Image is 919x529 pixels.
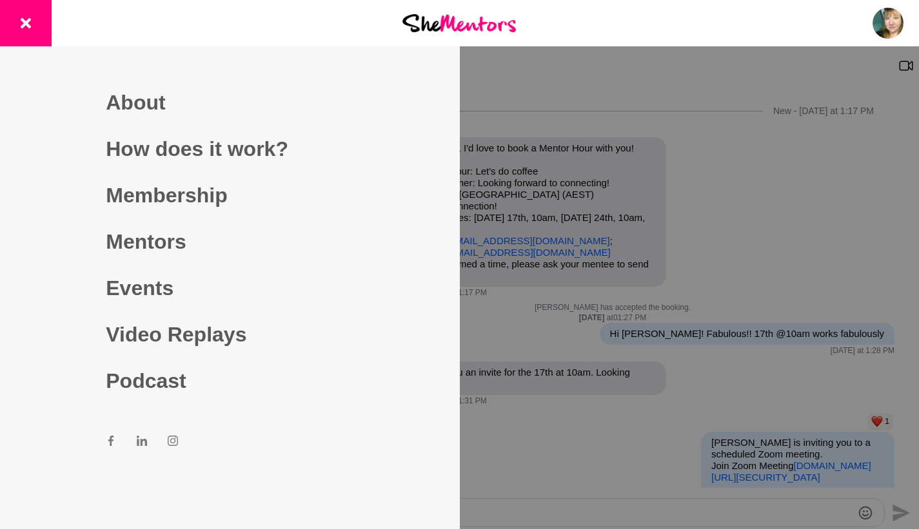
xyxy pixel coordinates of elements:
[168,435,178,450] a: Instagram
[137,435,147,450] a: LinkedIn
[106,358,353,404] a: Podcast
[106,311,353,358] a: Video Replays
[106,126,353,172] a: How does it work?
[402,14,516,32] img: She Mentors Logo
[106,172,353,218] a: Membership
[106,218,353,265] a: Mentors
[106,265,353,311] a: Events
[106,435,116,450] a: Facebook
[873,8,904,39] img: Deb Ashton
[106,79,353,126] a: About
